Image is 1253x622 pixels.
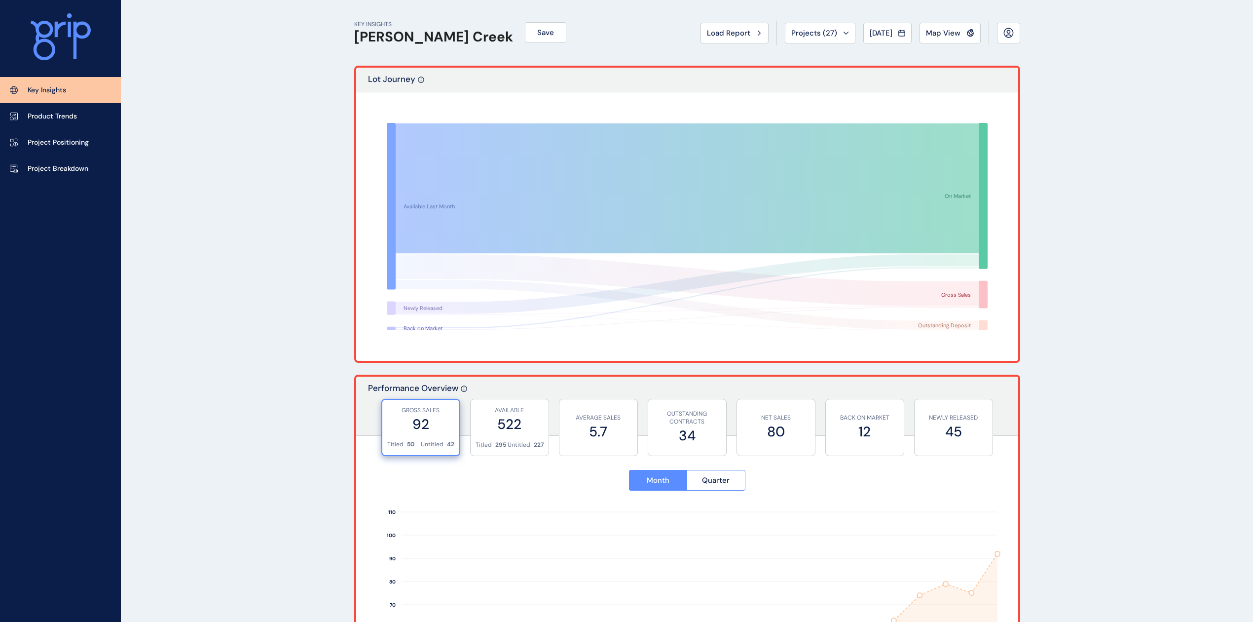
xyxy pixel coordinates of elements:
p: NEWLY RELEASED [920,414,988,422]
button: Save [525,22,566,43]
button: Month [629,470,687,491]
p: Untitled [421,440,443,449]
span: [DATE] [870,28,892,38]
p: Product Trends [28,112,77,121]
p: 227 [534,441,544,449]
p: 295 [495,441,506,449]
span: Load Report [707,28,750,38]
label: 34 [653,426,721,445]
p: Lot Journey [368,74,415,92]
p: Key Insights [28,85,66,95]
text: 80 [389,579,396,585]
label: 92 [387,415,454,434]
span: Map View [926,28,960,38]
p: Untitled [508,441,530,449]
h1: [PERSON_NAME] Creek [354,29,513,45]
p: Project Positioning [28,138,89,148]
button: Quarter [687,470,745,491]
label: 522 [476,415,544,434]
p: Project Breakdown [28,164,88,174]
button: Map View [920,23,981,43]
p: BACK ON MARKET [831,414,899,422]
p: Titled [476,441,492,449]
p: OUTSTANDING CONTRACTS [653,410,721,427]
button: [DATE] [863,23,912,43]
p: Titled [387,440,404,449]
span: Quarter [702,475,730,485]
p: AVAILABLE [476,406,544,415]
label: 80 [742,422,810,441]
p: 42 [447,440,454,449]
button: Projects (27) [785,23,855,43]
text: 70 [390,602,396,608]
text: 90 [389,555,396,562]
p: NET SALES [742,414,810,422]
span: Month [647,475,669,485]
p: GROSS SALES [387,406,454,415]
button: Load Report [700,23,769,43]
text: 110 [388,509,396,515]
label: 45 [920,422,988,441]
text: 100 [387,532,396,539]
span: Save [537,28,554,38]
span: Projects ( 27 ) [791,28,837,38]
p: AVERAGE SALES [564,414,632,422]
label: 12 [831,422,899,441]
p: KEY INSIGHTS [354,20,513,29]
p: Performance Overview [368,383,458,435]
p: 50 [407,440,414,449]
label: 5.7 [564,422,632,441]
